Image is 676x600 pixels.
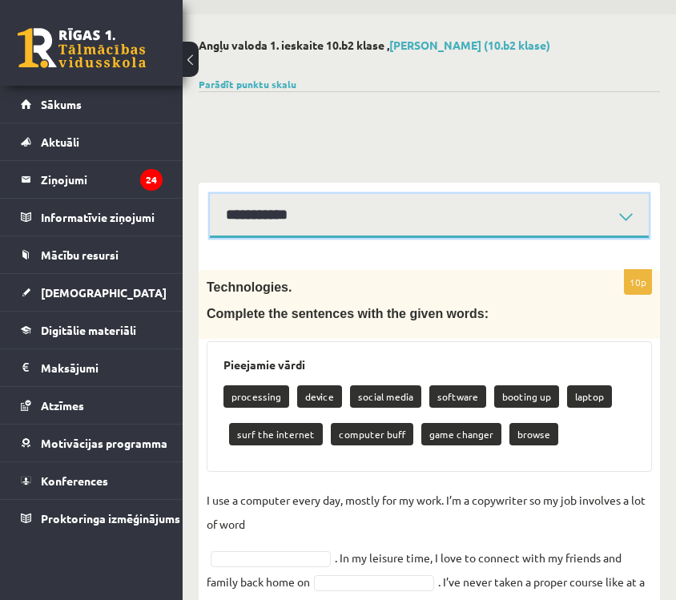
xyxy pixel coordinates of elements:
a: Motivācijas programma [21,425,163,461]
a: Sākums [21,86,163,123]
legend: Informatīvie ziņojumi [41,199,163,236]
a: Atzīmes [21,387,163,424]
i: 24 [140,169,163,191]
a: Proktoringa izmēģinājums [21,500,163,537]
legend: Ziņojumi [41,161,163,198]
p: computer buff [331,423,413,445]
p: surf the internet [229,423,323,445]
legend: Maksājumi [41,349,163,386]
span: Complete the sentences with the given words: [207,307,489,320]
h2: Angļu valoda 1. ieskaite 10.b2 klase , [199,38,660,52]
a: [PERSON_NAME] (10.b2 klase) [389,38,550,52]
a: Mācību resursi [21,236,163,273]
a: Parādīt punktu skalu [199,78,296,91]
p: social media [350,385,421,408]
span: Konferences [41,473,108,488]
span: [DEMOGRAPHIC_DATA] [41,285,167,300]
p: game changer [421,423,501,445]
p: booting up [494,385,559,408]
span: Mācību resursi [41,248,119,262]
a: Aktuāli [21,123,163,160]
p: browse [509,423,558,445]
span: Motivācijas programma [41,436,167,450]
a: Digitālie materiāli [21,312,163,348]
a: Konferences [21,462,163,499]
p: 10p [624,269,652,295]
p: device [297,385,342,408]
span: Atzīmes [41,398,84,413]
a: Maksājumi [21,349,163,386]
span: Aktuāli [41,135,79,149]
a: Ziņojumi24 [21,161,163,198]
p: software [429,385,486,408]
p: processing [223,385,289,408]
a: Rīgas 1. Tālmācības vidusskola [18,28,146,68]
span: Sākums [41,97,82,111]
span: Technologies. [207,280,292,294]
span: Digitālie materiāli [41,323,136,337]
p: laptop [567,385,612,408]
p: I use a computer every day, mostly for my work. I’m a copywriter so my job involves a lot of word [207,488,652,536]
a: Informatīvie ziņojumi [21,199,163,236]
span: Proktoringa izmēģinājums [41,511,180,526]
a: [DEMOGRAPHIC_DATA] [21,274,163,311]
h3: Pieejamie vārdi [223,358,635,372]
